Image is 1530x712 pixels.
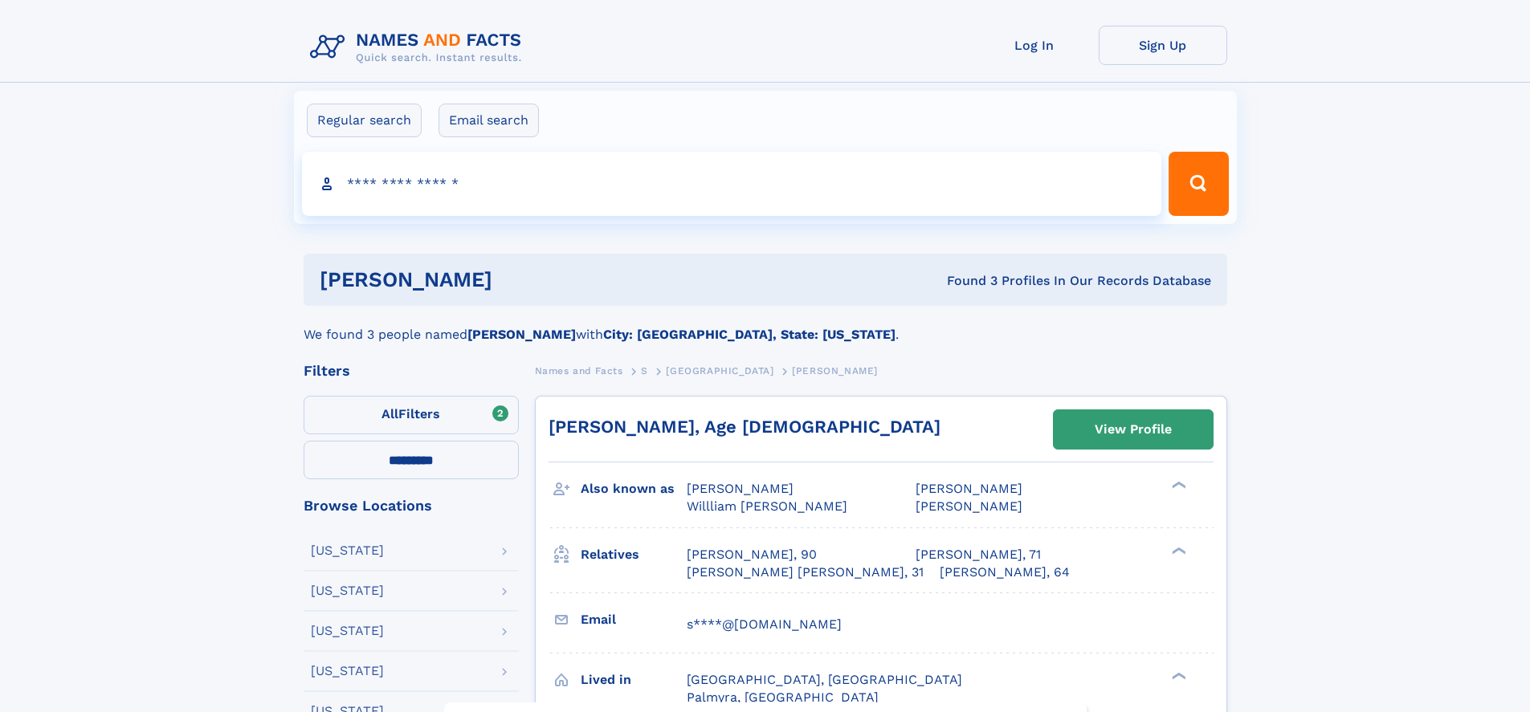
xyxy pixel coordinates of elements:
[687,481,794,496] span: [PERSON_NAME]
[304,26,535,69] img: Logo Names and Facts
[311,584,384,597] div: [US_STATE]
[439,104,539,137] label: Email search
[581,541,687,568] h3: Relatives
[304,498,519,513] div: Browse Locations
[666,365,773,376] span: [GEOGRAPHIC_DATA]
[687,498,847,514] span: Willliam [PERSON_NAME]
[307,104,422,137] label: Regular search
[311,665,384,677] div: [US_STATE]
[535,360,623,380] a: Names and Facts
[940,563,1070,581] a: [PERSON_NAME], 64
[311,625,384,637] div: [US_STATE]
[1168,670,1187,681] div: ❯
[304,306,1227,344] div: We found 3 people named with .
[304,364,519,378] div: Filters
[641,360,648,380] a: S
[687,690,879,705] span: Palmyra, [GEOGRAPHIC_DATA]
[311,544,384,557] div: [US_STATE]
[916,498,1022,514] span: [PERSON_NAME]
[581,666,687,694] h3: Lived in
[792,365,878,376] span: [PERSON_NAME]
[581,606,687,633] h3: Email
[1099,26,1227,65] a: Sign Up
[916,546,1041,563] a: [PERSON_NAME], 71
[467,327,576,342] b: [PERSON_NAME]
[304,396,519,434] label: Filters
[320,270,720,290] h1: [PERSON_NAME]
[581,475,687,502] h3: Also known as
[916,481,1022,496] span: [PERSON_NAME]
[302,152,1162,216] input: search input
[970,26,1099,65] a: Log In
[549,417,940,437] a: [PERSON_NAME], Age [DEMOGRAPHIC_DATA]
[687,672,962,687] span: [GEOGRAPHIC_DATA], [GEOGRAPHIC_DATA]
[1168,545,1187,555] div: ❯
[720,272,1211,290] div: Found 3 Profiles In Our Records Database
[687,546,817,563] a: [PERSON_NAME], 90
[1169,152,1228,216] button: Search Button
[1168,480,1187,490] div: ❯
[381,406,398,421] span: All
[1054,410,1213,449] a: View Profile
[666,360,773,380] a: [GEOGRAPHIC_DATA]
[603,327,896,342] b: City: [GEOGRAPHIC_DATA], State: [US_STATE]
[687,563,924,581] a: [PERSON_NAME] [PERSON_NAME], 31
[641,365,648,376] span: S
[1095,411,1172,448] div: View Profile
